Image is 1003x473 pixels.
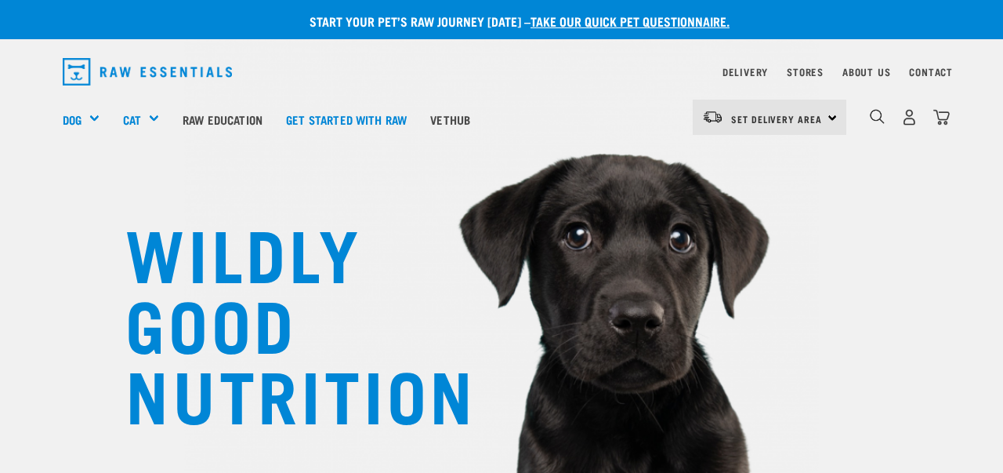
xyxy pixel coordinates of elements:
a: About Us [842,69,890,75]
a: take our quick pet questionnaire. [530,17,730,24]
a: Delivery [722,69,768,75]
a: Vethub [418,88,482,151]
img: user.png [901,109,918,126]
img: Raw Essentials Logo [63,58,232,86]
a: Cat [123,111,141,129]
a: Raw Education [171,88,274,151]
a: Get started with Raw [274,88,418,151]
span: Set Delivery Area [731,116,822,122]
img: van-moving.png [702,110,723,124]
a: Stores [787,69,824,75]
a: Dog [63,111,81,129]
img: home-icon@2x.png [933,109,950,126]
img: home-icon-1@2x.png [870,109,885,124]
a: Contact [909,69,953,75]
h1: WILDLY GOOD NUTRITION [125,216,439,428]
nav: dropdown navigation [50,52,953,92]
